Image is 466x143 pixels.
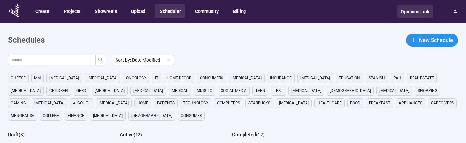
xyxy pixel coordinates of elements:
[232,132,256,138] h2: Completed
[411,37,416,43] span: plus
[418,87,437,94] span: shopping
[49,87,68,94] span: children
[43,112,59,119] span: college
[95,55,106,65] button: search
[93,112,123,119] span: [MEDICAL_DATA]
[217,100,240,106] span: computers
[232,75,262,81] span: [MEDICAL_DATA]
[379,87,409,94] span: [MEDICAL_DATA]
[431,100,454,106] span: caregivers
[73,100,90,106] span: alcohol
[228,4,251,18] button: Billing
[76,87,86,94] span: GERD
[330,87,371,94] span: [DEMOGRAPHIC_DATA]
[58,4,85,18] button: Projects
[197,87,212,94] span: mnsclc
[157,100,175,106] span: Patients
[137,100,148,106] span: home
[126,75,146,81] span: oncology
[339,75,360,81] span: education
[181,112,202,119] span: consumer
[99,100,129,106] span: [MEDICAL_DATA]
[98,57,103,63] span: search
[291,87,321,94] span: [MEDICAL_DATA]
[34,75,41,81] span: MM
[131,112,172,119] span: [DEMOGRAPHIC_DATA]
[255,87,265,94] span: Teen
[406,34,458,47] button: plusNew Schedule
[126,4,150,18] button: Upload
[274,87,283,94] span: Test
[270,75,292,81] span: Insurance
[68,112,84,119] span: finance
[11,87,41,94] span: [MEDICAL_DATA]
[167,75,191,81] span: home decor
[34,100,64,106] span: [MEDICAL_DATA]
[30,4,54,18] button: Create
[11,112,34,119] span: menopause
[133,87,163,94] span: [MEDICAL_DATA]
[279,100,309,106] span: [MEDICAL_DATA]
[49,75,79,81] span: [MEDICAL_DATA]
[397,5,433,18] div: Opinions Link
[221,87,247,94] span: social media
[300,75,330,81] span: [MEDICAL_DATA]
[155,75,158,81] span: it
[120,132,134,138] h2: Active
[350,100,360,106] span: Food
[183,100,208,106] span: technology
[116,55,170,65] span: Sort by: Date Modified
[19,132,25,137] span: ( 8 )
[95,87,125,94] span: [MEDICAL_DATA]
[11,100,26,106] span: gaming
[190,4,223,18] button: Community
[88,75,117,81] span: [MEDICAL_DATA]
[8,132,19,138] h2: Draft
[90,4,121,18] button: Showreels
[248,100,270,106] span: starbucks
[369,100,390,106] span: breakfast
[155,4,185,18] button: Scheduler
[369,75,385,81] span: Spanish
[256,132,265,137] span: ( 12 )
[134,132,142,137] span: ( 12 )
[317,100,342,106] span: healthcare
[11,75,26,81] span: cheese
[8,34,45,46] h1: Schedules
[172,87,188,94] span: medical
[393,75,401,81] span: PAH
[200,75,223,81] span: consumers
[419,36,453,44] span: New Schedule
[399,100,422,106] span: appliances
[410,75,434,81] span: real estate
